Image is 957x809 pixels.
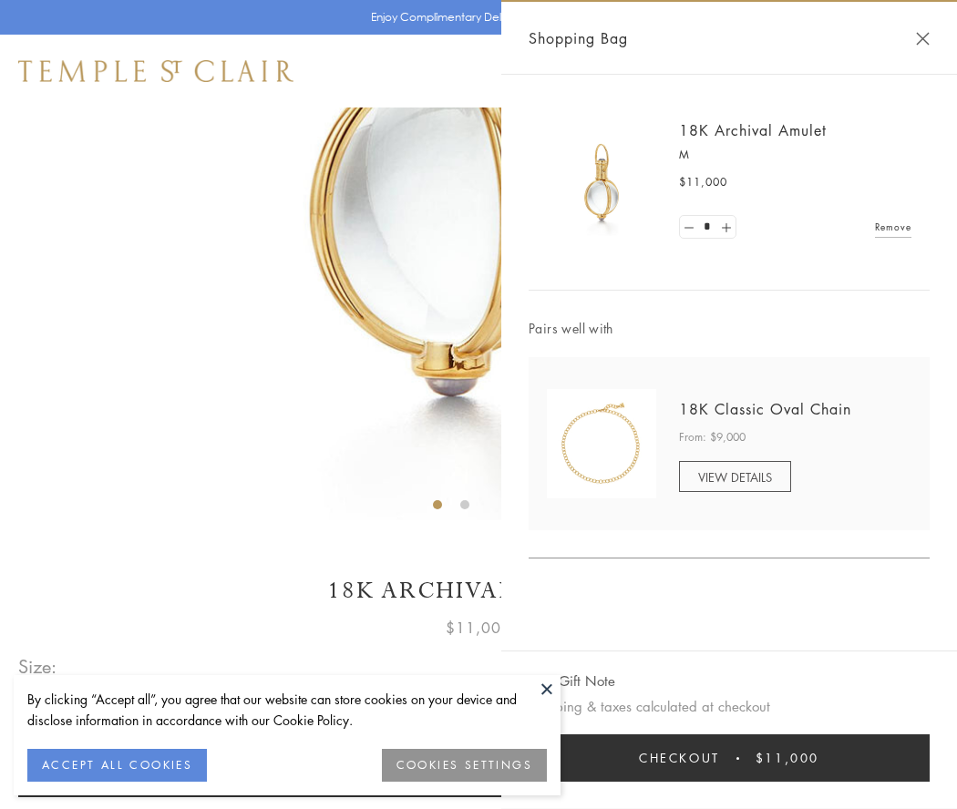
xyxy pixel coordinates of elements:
[547,128,656,237] img: 18K Archival Amulet
[679,461,791,492] a: VIEW DETAILS
[27,689,547,731] div: By clicking “Accept all”, you agree that our website can store cookies on your device and disclos...
[529,318,930,339] span: Pairs well with
[916,32,930,46] button: Close Shopping Bag
[18,651,58,681] span: Size:
[529,734,930,782] button: Checkout $11,000
[679,428,746,446] span: From: $9,000
[680,216,698,239] a: Set quantity to 0
[698,468,772,486] span: VIEW DETAILS
[371,8,578,26] p: Enjoy Complimentary Delivery & Returns
[679,120,827,140] a: 18K Archival Amulet
[382,749,547,782] button: COOKIES SETTINGS
[679,173,727,191] span: $11,000
[27,749,207,782] button: ACCEPT ALL COOKIES
[18,575,939,607] h1: 18K Archival Amulet
[529,670,615,692] button: Add Gift Note
[716,216,735,239] a: Set quantity to 2
[679,399,851,419] a: 18K Classic Oval Chain
[18,60,293,82] img: Temple St. Clair
[446,616,511,640] span: $11,000
[529,26,628,50] span: Shopping Bag
[529,695,930,718] p: Shipping & taxes calculated at checkout
[679,146,911,164] p: M
[547,389,656,498] img: N88865-OV18
[639,748,720,768] span: Checkout
[875,217,911,237] a: Remove
[756,748,819,768] span: $11,000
